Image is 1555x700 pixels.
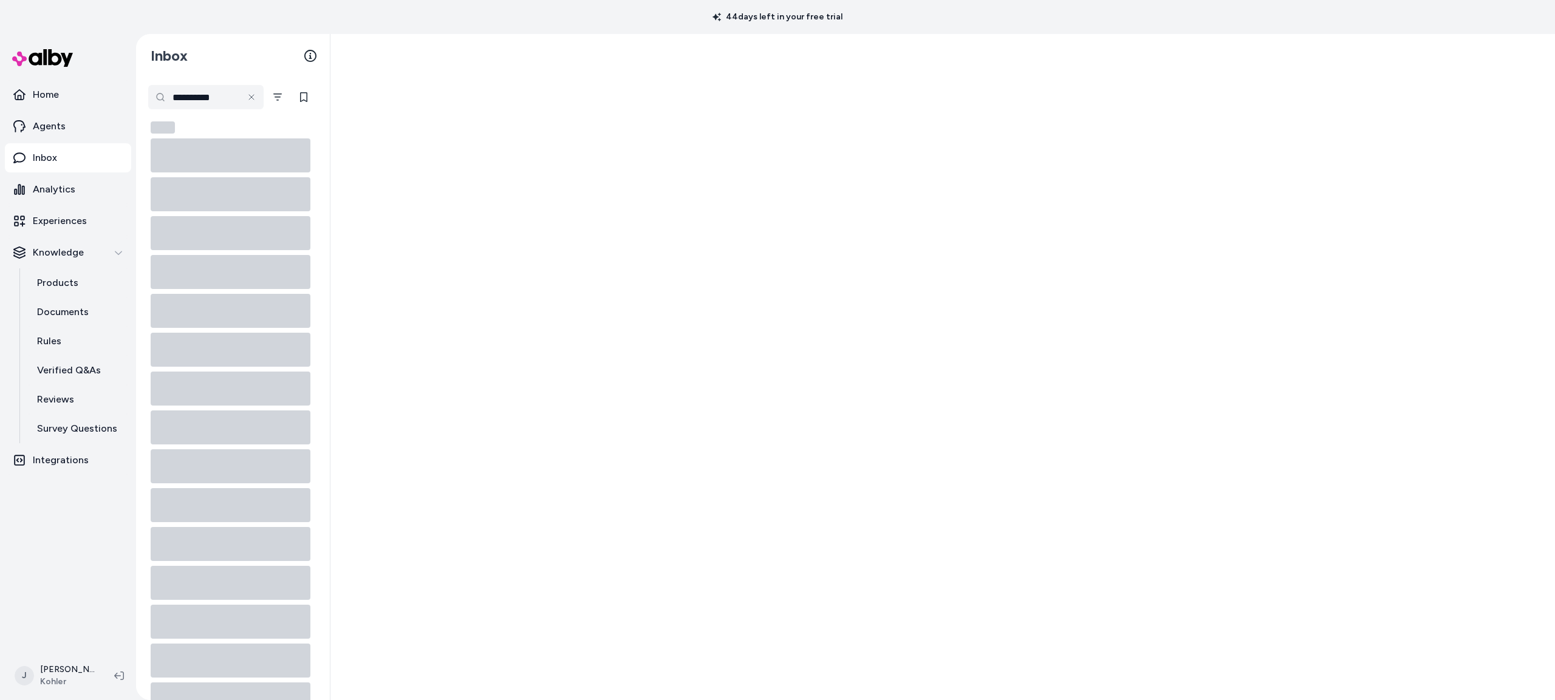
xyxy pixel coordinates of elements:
p: Analytics [33,182,75,197]
a: Rules [25,327,131,356]
a: Inbox [5,143,131,172]
p: 44 days left in your free trial [705,11,850,23]
p: Inbox [33,151,57,165]
img: alby Logo [12,49,73,67]
a: Experiences [5,206,131,236]
button: J[PERSON_NAME]Kohler [7,656,104,695]
p: Integrations [33,453,89,467]
a: Reviews [25,385,131,414]
p: Home [33,87,59,102]
p: Agents [33,119,66,134]
p: Reviews [37,392,74,407]
a: Home [5,80,131,109]
a: Verified Q&As [25,356,131,385]
button: Filter [266,85,290,109]
a: Documents [25,297,131,327]
p: [PERSON_NAME] [40,664,95,676]
p: Rules [37,334,61,348]
p: Verified Q&As [37,363,101,378]
p: Products [37,276,78,290]
a: Survey Questions [25,414,131,443]
button: Knowledge [5,238,131,267]
p: Survey Questions [37,421,117,436]
p: Documents [37,305,89,319]
p: Knowledge [33,245,84,260]
a: Products [25,268,131,297]
span: Kohler [40,676,95,688]
h2: Inbox [151,47,188,65]
a: Analytics [5,175,131,204]
a: Integrations [5,446,131,475]
a: Agents [5,112,131,141]
p: Experiences [33,214,87,228]
span: J [15,666,34,685]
